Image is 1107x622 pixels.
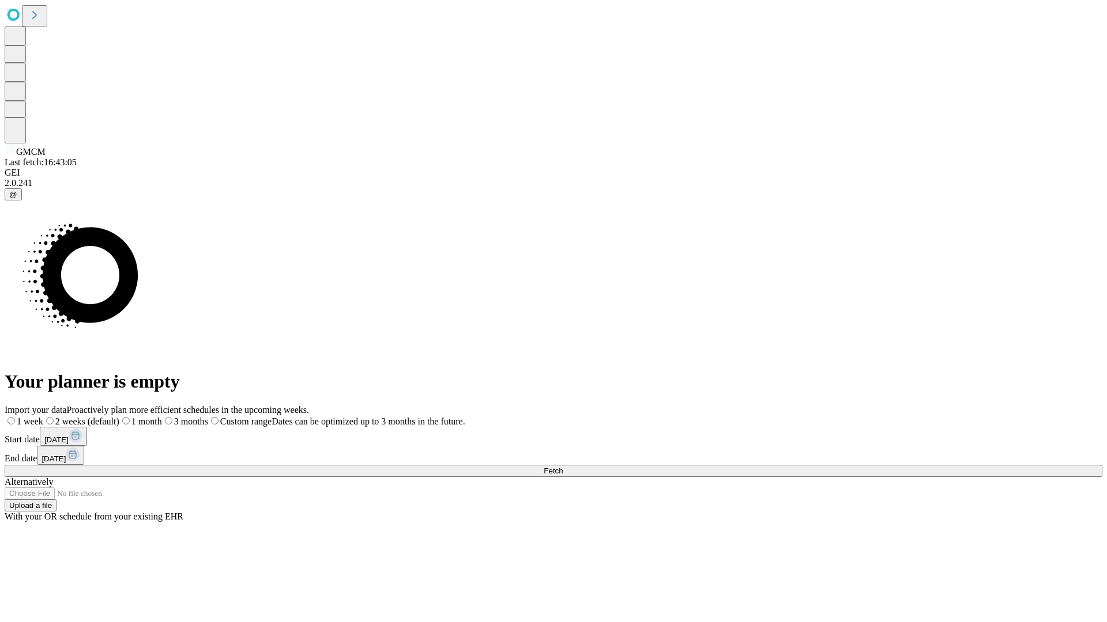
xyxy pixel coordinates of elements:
[220,416,272,426] span: Custom range
[165,417,172,424] input: 3 months
[16,147,46,157] span: GMCM
[44,435,69,444] span: [DATE]
[37,446,84,465] button: [DATE]
[5,188,22,200] button: @
[46,417,54,424] input: 2 weeks (default)
[5,178,1102,188] div: 2.0.241
[5,405,67,415] span: Import your data
[5,465,1102,477] button: Fetch
[5,168,1102,178] div: GEI
[272,416,465,426] span: Dates can be optimized up to 3 months in the future.
[5,371,1102,392] h1: Your planner is empty
[122,417,130,424] input: 1 month
[40,427,87,446] button: [DATE]
[17,416,43,426] span: 1 week
[174,416,208,426] span: 3 months
[7,417,15,424] input: 1 week
[55,416,119,426] span: 2 weeks (default)
[544,466,563,475] span: Fetch
[211,417,219,424] input: Custom rangeDates can be optimized up to 3 months in the future.
[5,477,53,487] span: Alternatively
[5,157,77,167] span: Last fetch: 16:43:05
[67,405,309,415] span: Proactively plan more efficient schedules in the upcoming weeks.
[5,499,57,511] button: Upload a file
[5,446,1102,465] div: End date
[5,427,1102,446] div: Start date
[9,190,17,199] span: @
[42,454,66,463] span: [DATE]
[5,511,183,521] span: With your OR schedule from your existing EHR
[131,416,162,426] span: 1 month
